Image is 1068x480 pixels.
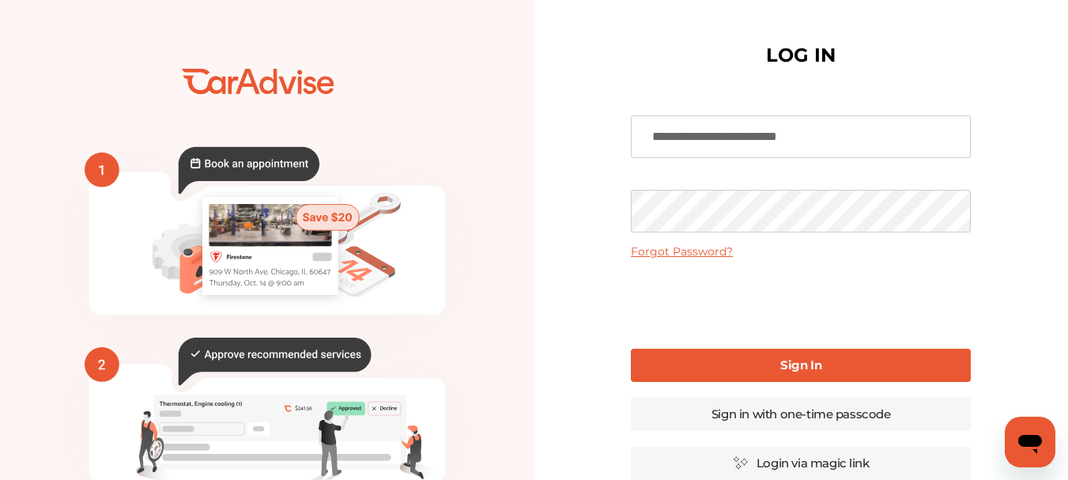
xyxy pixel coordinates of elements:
iframe: Botón para iniciar la ventana de mensajería [1005,417,1055,467]
iframe: reCAPTCHA [681,271,921,333]
img: magic_icon.32c66aac.svg [733,455,749,471]
a: Login via magic link [631,447,971,480]
b: Sign In [780,357,821,372]
a: Forgot Password? [631,244,733,259]
a: Sign in with one-time passcode [631,398,971,431]
h1: LOG IN [766,47,836,63]
a: Sign In [631,349,971,382]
